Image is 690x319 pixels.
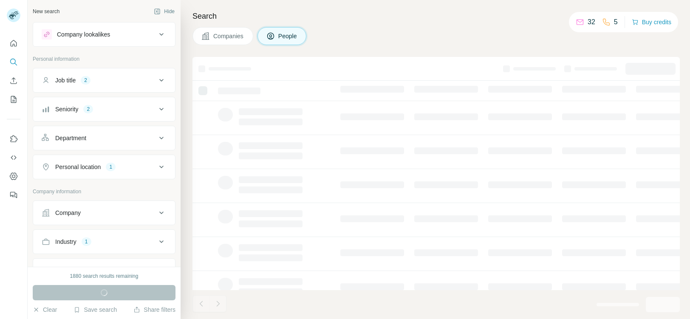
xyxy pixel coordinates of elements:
[7,92,20,107] button: My lists
[33,260,175,281] button: HQ location
[33,70,175,90] button: Job title2
[70,272,139,280] div: 1880 search results remaining
[632,16,671,28] button: Buy credits
[7,131,20,147] button: Use Surfe on LinkedIn
[55,209,81,217] div: Company
[614,17,618,27] p: 5
[133,305,175,314] button: Share filters
[57,30,110,39] div: Company lookalikes
[278,32,298,40] span: People
[74,305,117,314] button: Save search
[7,187,20,203] button: Feedback
[33,99,175,119] button: Seniority2
[148,5,181,18] button: Hide
[33,8,59,15] div: New search
[83,105,93,113] div: 2
[106,163,116,171] div: 1
[588,17,595,27] p: 32
[81,76,90,84] div: 2
[33,24,175,45] button: Company lookalikes
[82,238,91,246] div: 1
[192,10,680,22] h4: Search
[7,73,20,88] button: Enrich CSV
[33,305,57,314] button: Clear
[33,128,175,148] button: Department
[55,105,78,113] div: Seniority
[7,54,20,70] button: Search
[33,55,175,63] p: Personal information
[33,231,175,252] button: Industry1
[33,157,175,177] button: Personal location1
[55,163,101,171] div: Personal location
[33,203,175,223] button: Company
[55,134,86,142] div: Department
[55,266,86,275] div: HQ location
[7,36,20,51] button: Quick start
[55,76,76,85] div: Job title
[33,188,175,195] p: Company information
[213,32,244,40] span: Companies
[55,237,76,246] div: Industry
[7,169,20,184] button: Dashboard
[7,150,20,165] button: Use Surfe API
